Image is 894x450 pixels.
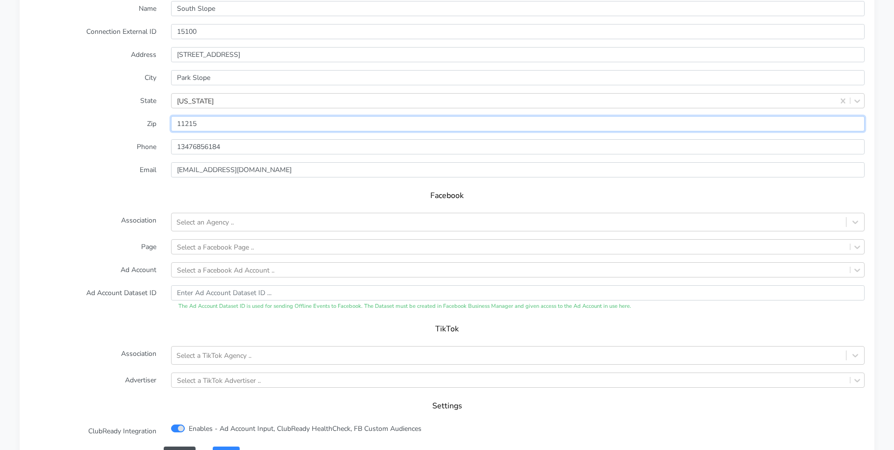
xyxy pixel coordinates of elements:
[22,373,164,388] label: Advertiser
[171,116,865,131] input: Enter Zip ..
[177,265,274,275] div: Select a Facebook Ad Account ..
[171,24,865,39] input: Enter the external ID ..
[22,239,164,254] label: Page
[22,116,164,131] label: Zip
[177,96,214,106] div: [US_STATE]
[22,139,164,154] label: Phone
[22,70,164,85] label: City
[22,213,164,231] label: Association
[22,262,164,277] label: Ad Account
[22,24,164,39] label: Connection External ID
[171,162,865,177] input: Enter Email ...
[176,350,251,361] div: Select a TikTok Agency ..
[39,401,855,411] h5: Settings
[171,139,865,154] input: Enter phone ...
[22,162,164,177] label: Email
[176,217,234,227] div: Select an Agency ..
[22,346,164,365] label: Association
[171,70,865,85] input: Enter the City ..
[177,242,254,252] div: Select a Facebook Page ..
[22,424,164,439] label: ClubReady Integration
[171,1,865,16] input: Enter Name ...
[22,1,164,16] label: Name
[171,285,865,300] input: Enter Ad Account Dataset ID ...
[171,47,865,62] input: Enter Address ..
[39,191,855,200] h5: Facebook
[22,47,164,62] label: Address
[39,325,855,334] h5: TikTok
[177,375,261,385] div: Select a TikTok Advertiser ..
[189,424,422,434] label: Enables - Ad Account Input, ClubReady HealthCheck, FB Custom Audiences
[171,302,865,311] div: The Ad Account Dataset ID is used for sending Offline Events to Facebook. The Dataset must be cre...
[22,93,164,108] label: State
[22,285,164,311] label: Ad Account Dataset ID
